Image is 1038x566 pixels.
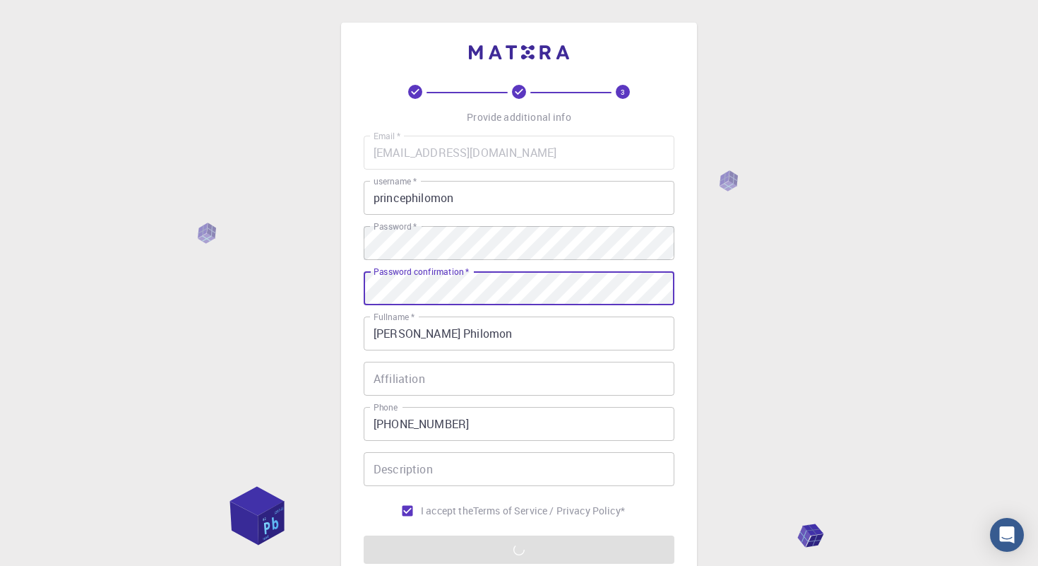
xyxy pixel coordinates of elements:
[374,401,398,413] label: Phone
[473,504,625,518] a: Terms of Service / Privacy Policy*
[374,266,469,278] label: Password confirmation
[374,220,417,232] label: Password
[467,110,571,124] p: Provide additional info
[374,175,417,187] label: username
[374,130,400,142] label: Email
[621,87,625,97] text: 3
[421,504,473,518] span: I accept the
[473,504,625,518] p: Terms of Service / Privacy Policy *
[990,518,1024,552] div: Open Intercom Messenger
[374,311,414,323] label: Fullname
